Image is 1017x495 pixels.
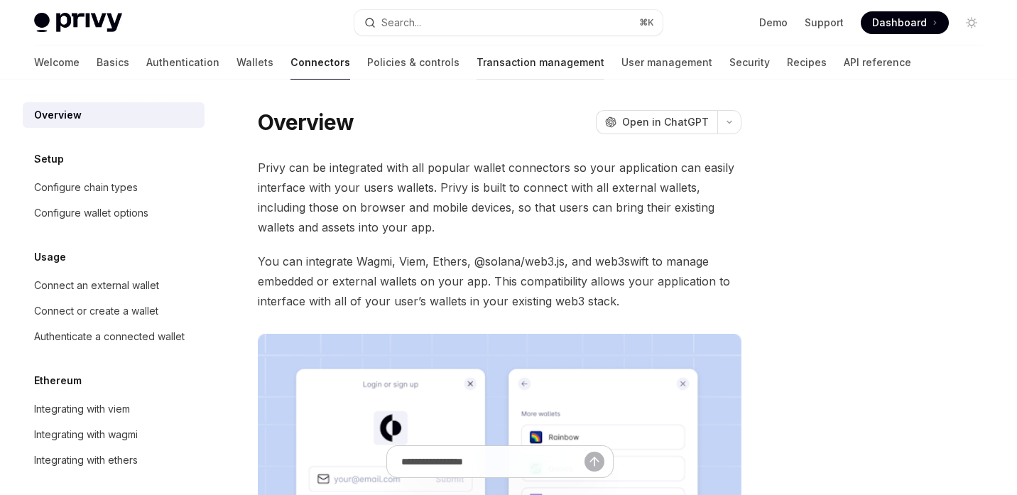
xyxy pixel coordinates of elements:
a: Wallets [236,45,273,80]
span: You can integrate Wagmi, Viem, Ethers, @solana/web3.js, and web3swift to manage embedded or exter... [258,251,741,311]
a: User management [621,45,712,80]
a: Overview [23,102,205,128]
span: ⌘ K [639,17,654,28]
div: Authenticate a connected wallet [34,328,185,345]
h5: Setup [34,151,64,168]
a: Support [805,16,844,30]
a: Configure wallet options [23,200,205,226]
a: Integrating with viem [23,396,205,422]
span: Dashboard [872,16,927,30]
a: Connect an external wallet [23,273,205,298]
span: Open in ChatGPT [622,115,709,129]
a: API reference [844,45,911,80]
a: Connect or create a wallet [23,298,205,324]
div: Connect or create a wallet [34,303,158,320]
h5: Usage [34,249,66,266]
button: Toggle dark mode [960,11,983,34]
a: Authenticate a connected wallet [23,324,205,349]
button: Open in ChatGPT [596,110,717,134]
a: Basics [97,45,129,80]
a: Demo [759,16,788,30]
a: Recipes [787,45,827,80]
div: Integrating with wagmi [34,426,138,443]
h1: Overview [258,109,354,135]
a: Security [729,45,770,80]
div: Connect an external wallet [34,277,159,294]
a: Configure chain types [23,175,205,200]
a: Authentication [146,45,219,80]
div: Integrating with ethers [34,452,138,469]
a: Connectors [290,45,350,80]
button: Search...⌘K [354,10,663,36]
div: Configure chain types [34,179,138,196]
a: Policies & controls [367,45,459,80]
span: Privy can be integrated with all popular wallet connectors so your application can easily interfa... [258,158,741,237]
a: Integrating with wagmi [23,422,205,447]
a: Dashboard [861,11,949,34]
input: Ask a question... [401,446,584,477]
a: Welcome [34,45,80,80]
button: Send message [584,452,604,472]
div: Integrating with viem [34,401,130,418]
div: Configure wallet options [34,205,148,222]
div: Overview [34,107,82,124]
a: Integrating with ethers [23,447,205,473]
h5: Ethereum [34,372,82,389]
a: Transaction management [477,45,604,80]
div: Search... [381,14,421,31]
img: light logo [34,13,122,33]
